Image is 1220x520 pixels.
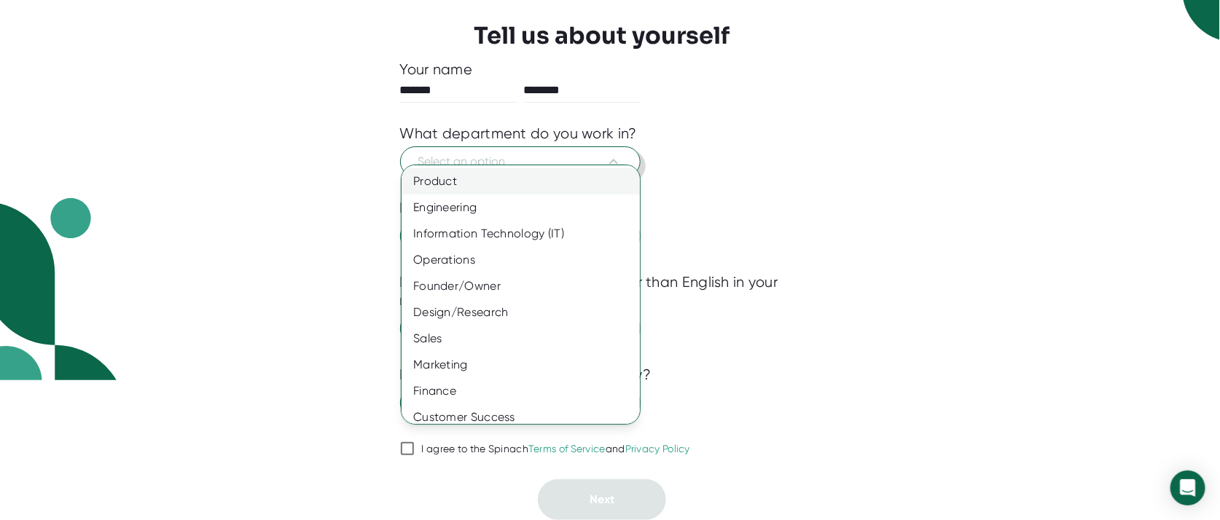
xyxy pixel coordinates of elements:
[402,404,656,430] div: Customer Success
[402,221,656,247] div: Information Technology (IT)
[402,247,656,273] div: Operations
[1170,470,1205,505] div: Open Intercom Messenger
[402,168,656,194] div: Product
[402,194,656,221] div: Engineering
[402,299,656,326] div: Design/Research
[402,352,656,378] div: Marketing
[402,378,656,404] div: Finance
[402,273,656,299] div: Founder/Owner
[402,326,656,352] div: Sales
